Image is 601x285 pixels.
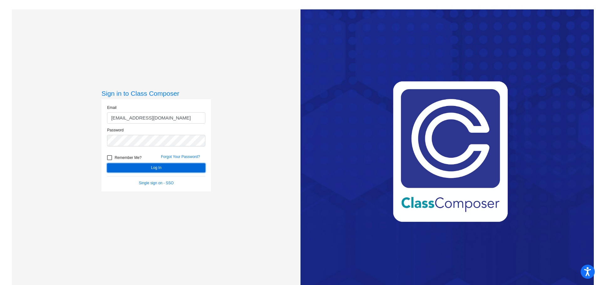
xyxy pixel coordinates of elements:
[107,127,124,133] label: Password
[107,163,205,172] button: Log In
[161,155,200,159] a: Forgot Your Password?
[101,89,211,97] h3: Sign in to Class Composer
[139,181,174,185] a: Single sign on - SSO
[115,154,141,161] span: Remember Me?
[107,105,116,110] label: Email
